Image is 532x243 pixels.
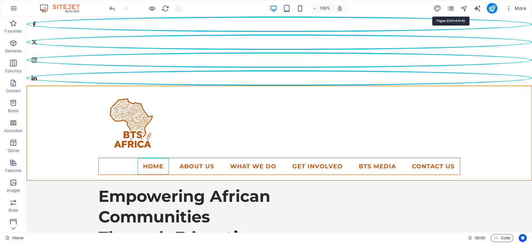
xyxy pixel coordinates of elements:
span: More [505,5,526,12]
button: text_generator [473,4,481,12]
h6: Session time [468,234,485,242]
i: Publish [488,5,496,12]
p: Elements [5,48,22,54]
p: Images [7,188,20,193]
button: design [434,4,442,12]
button: Click here to leave preview mode and continue editing [148,4,156,12]
span: Code [494,234,510,242]
button: navigator [460,4,468,12]
button: 100% [310,4,333,12]
i: AI Writer [473,5,481,12]
button: publish [487,3,497,14]
p: Accordion [4,128,23,133]
button: reload [161,4,169,12]
a: Click to cancel selection. Double-click to open Pages [5,234,24,242]
i: Undo: Change text (Ctrl+Z) [108,5,116,12]
p: Favorites [5,29,22,34]
p: Columns [5,68,22,74]
button: pages [447,4,455,12]
p: Tables [7,148,19,153]
button: More [503,3,529,14]
span: 00 00 [475,234,485,242]
img: Editor Logo [38,4,88,12]
i: Navigator [460,5,468,12]
i: Reload page [162,5,169,12]
i: On resize automatically adjust zoom level to fit chosen device. [337,5,343,11]
p: Features [5,168,21,173]
i: Design (Ctrl+Alt+Y) [434,5,441,12]
p: Content [6,88,21,94]
h6: 100% [320,4,330,12]
p: Boxes [8,108,19,114]
span: : [479,235,480,240]
button: Code [491,234,513,242]
p: Slider [8,208,19,213]
button: undo [108,4,116,12]
button: Usercentrics [519,234,527,242]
